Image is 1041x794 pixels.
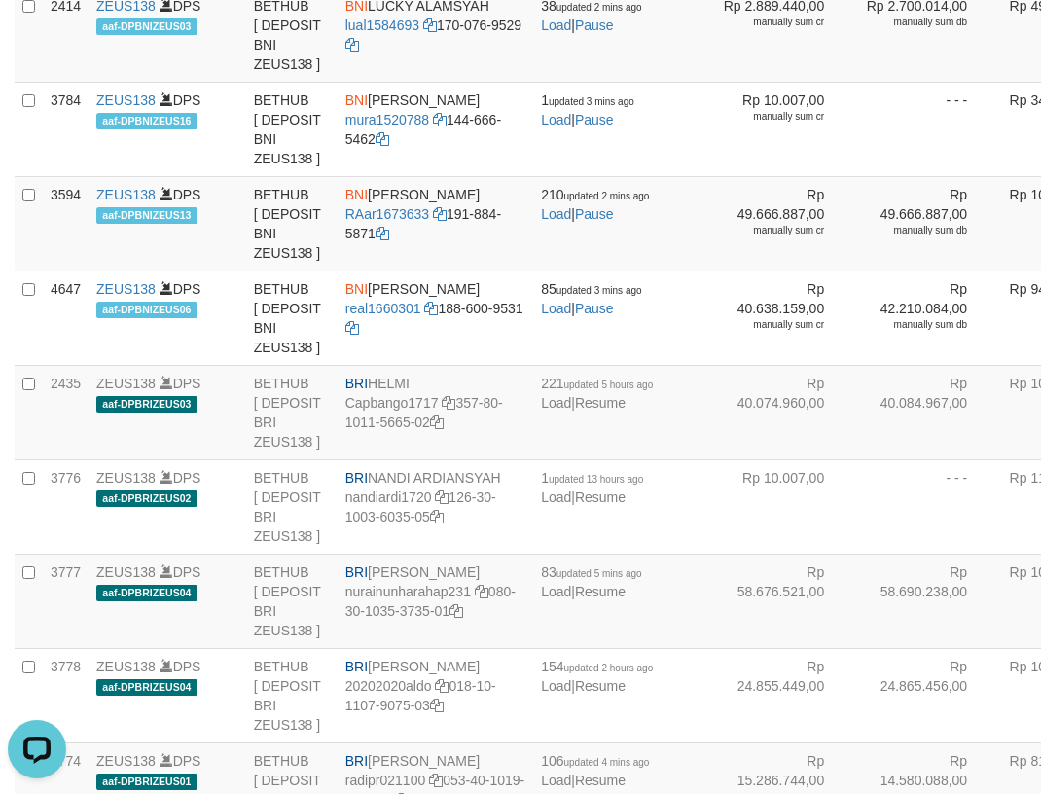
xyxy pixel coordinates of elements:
[345,92,368,108] span: BNI
[575,206,614,222] a: Pause
[718,16,824,29] div: manually sum cr
[43,648,89,742] td: 3778
[435,489,449,505] a: Copy nandiardi1720 to clipboard
[556,285,642,296] span: updated 3 mins ago
[96,470,156,486] a: ZEUS138
[43,365,89,459] td: 2435
[345,489,432,505] a: nandiardi1720
[338,176,533,271] td: [PERSON_NAME] 191-884-5871
[423,18,437,33] a: Copy lual1584693 to clipboard
[89,459,246,554] td: DPS
[564,191,650,201] span: updated 2 mins ago
[861,16,967,29] div: manually sum db
[710,648,853,742] td: Rp 24.855.449,00
[710,459,853,554] td: Rp 10.007,00
[853,176,996,271] td: Rp 49.666.887,00
[338,459,533,554] td: NANDI ARDIANSYAH 126-30-1003-6035-05
[541,564,641,599] span: |
[246,554,338,648] td: BETHUB [ DEPOSIT BRI ZEUS138 ]
[541,281,641,297] span: 85
[575,773,626,788] a: Resume
[853,365,996,459] td: Rp 40.084.967,00
[442,395,455,411] a: Copy Capbango1717 to clipboard
[89,176,246,271] td: DPS
[345,320,359,336] a: Copy 1886009531 to clipboard
[718,224,824,237] div: manually sum cr
[345,564,368,580] span: BRI
[345,678,432,694] a: 20202020aldo
[575,301,614,316] a: Pause
[43,271,89,365] td: 4647
[475,584,488,599] a: Copy nurainunharahap231 to clipboard
[575,584,626,599] a: Resume
[541,92,634,108] span: 1
[541,376,653,411] span: |
[541,564,641,580] span: 83
[345,773,426,788] a: radipr021100
[549,474,643,485] span: updated 13 hours ago
[541,753,649,769] span: 106
[556,2,642,13] span: updated 2 mins ago
[710,271,853,365] td: Rp 40.638.159,00
[541,92,634,127] span: |
[541,206,571,222] a: Load
[246,365,338,459] td: BETHUB [ DEPOSIT BRI ZEUS138 ]
[345,470,368,486] span: BRI
[541,187,649,202] span: 210
[338,554,533,648] td: [PERSON_NAME] 080-30-1035-3735-01
[345,206,429,222] a: RAar1673633
[376,226,389,241] a: Copy 1918845871 to clipboard
[556,568,642,579] span: updated 5 mins ago
[430,509,444,524] a: Copy 126301003603505 to clipboard
[575,112,614,127] a: Pause
[96,396,197,413] span: aaf-DPBRIZEUS03
[575,395,626,411] a: Resume
[429,773,443,788] a: Copy radipr021100 to clipboard
[246,271,338,365] td: BETHUB [ DEPOSIT BNI ZEUS138 ]
[541,584,571,599] a: Load
[710,82,853,176] td: Rp 10.007,00
[853,554,996,648] td: Rp 58.690.238,00
[541,112,571,127] a: Load
[89,82,246,176] td: DPS
[96,585,197,601] span: aaf-DPBRIZEUS04
[853,271,996,365] td: Rp 42.210.084,00
[345,112,429,127] a: mura1520788
[246,648,338,742] td: BETHUB [ DEPOSIT BRI ZEUS138 ]
[710,554,853,648] td: Rp 58.676.521,00
[345,659,368,674] span: BRI
[541,281,641,316] span: |
[345,395,439,411] a: Capbango1717
[853,459,996,554] td: - - -
[433,206,447,222] a: Copy RAar1673633 to clipboard
[541,678,571,694] a: Load
[430,698,444,713] a: Copy 018101107907503 to clipboard
[345,281,368,297] span: BNI
[433,112,447,127] a: Copy mura1520788 to clipboard
[96,187,156,202] a: ZEUS138
[575,489,626,505] a: Resume
[96,490,197,507] span: aaf-DPBRIZEUS02
[96,753,156,769] a: ZEUS138
[246,459,338,554] td: BETHUB [ DEPOSIT BRI ZEUS138 ]
[710,365,853,459] td: Rp 40.074.960,00
[435,678,449,694] a: Copy 20202020aldo to clipboard
[853,82,996,176] td: - - -
[338,648,533,742] td: [PERSON_NAME] 018-10-1107-9075-03
[541,187,649,222] span: |
[718,110,824,124] div: manually sum cr
[853,648,996,742] td: Rp 24.865.456,00
[718,318,824,332] div: manually sum cr
[541,753,649,788] span: |
[96,659,156,674] a: ZEUS138
[96,281,156,297] a: ZEUS138
[96,207,197,224] span: aaf-DPBNIZEUS13
[541,659,653,694] span: |
[541,470,643,505] span: |
[424,301,438,316] a: Copy real1660301 to clipboard
[376,131,389,147] a: Copy 1446665462 to clipboard
[345,18,419,33] a: lual1584693
[246,82,338,176] td: BETHUB [ DEPOSIT BNI ZEUS138 ]
[564,663,654,673] span: updated 2 hours ago
[345,187,368,202] span: BNI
